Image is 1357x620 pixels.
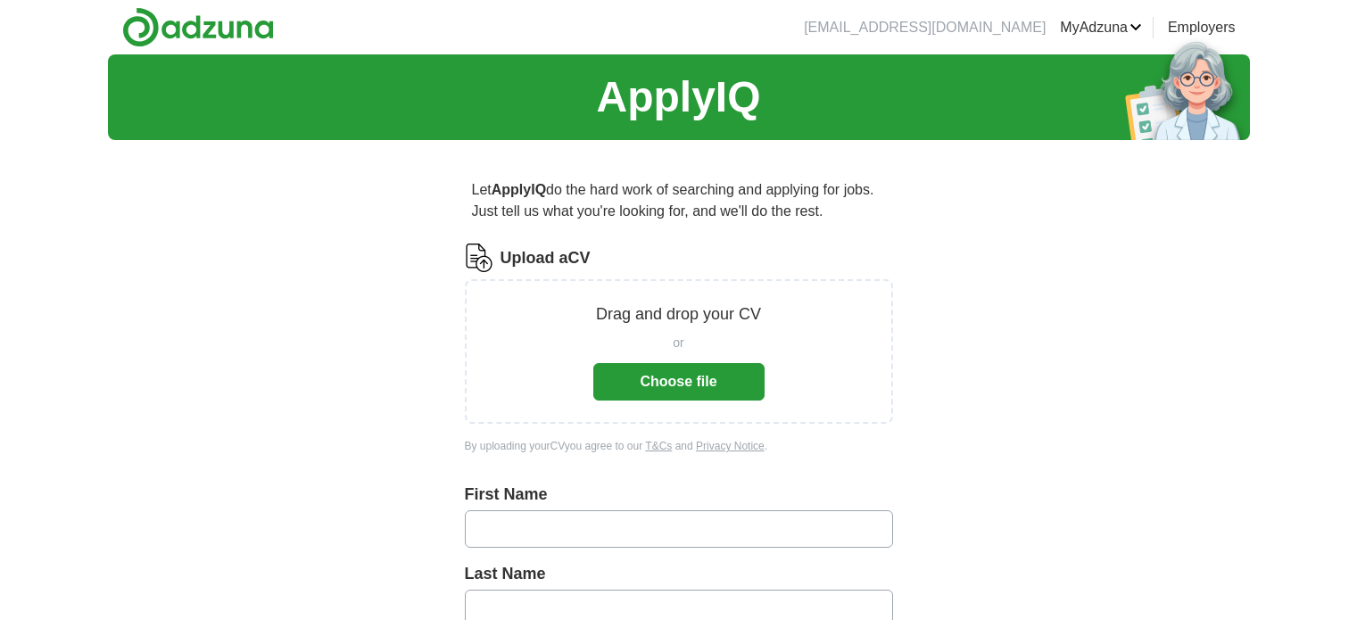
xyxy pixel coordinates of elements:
[122,7,274,47] img: Adzuna logo
[593,363,765,401] button: Choose file
[465,438,893,454] div: By uploading your CV you agree to our and .
[465,562,893,586] label: Last Name
[492,182,546,197] strong: ApplyIQ
[1168,17,1236,38] a: Employers
[696,440,765,452] a: Privacy Notice
[465,244,493,272] img: CV Icon
[501,246,591,270] label: Upload a CV
[645,440,672,452] a: T&Cs
[465,483,893,507] label: First Name
[673,334,683,352] span: or
[1060,17,1142,38] a: MyAdzuna
[465,172,893,229] p: Let do the hard work of searching and applying for jobs. Just tell us what you're looking for, an...
[596,65,760,129] h1: ApplyIQ
[596,302,761,327] p: Drag and drop your CV
[804,17,1046,38] li: [EMAIL_ADDRESS][DOMAIN_NAME]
